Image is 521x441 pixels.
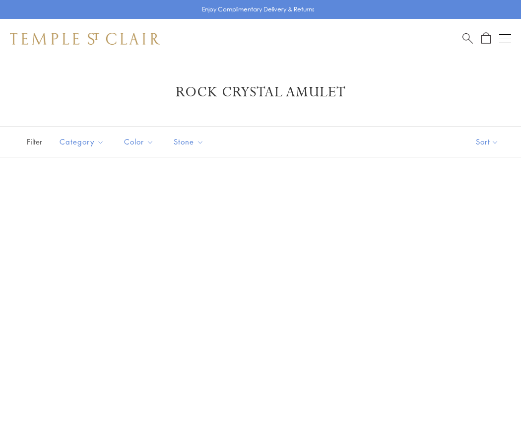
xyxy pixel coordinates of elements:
[10,33,160,45] img: Temple St. Clair
[202,4,315,14] p: Enjoy Complimentary Delivery & Returns
[166,131,211,153] button: Stone
[499,33,511,45] button: Open navigation
[55,136,112,148] span: Category
[52,131,112,153] button: Category
[117,131,161,153] button: Color
[462,32,473,45] a: Search
[119,136,161,148] span: Color
[481,32,491,45] a: Open Shopping Bag
[454,127,521,157] button: Show sort by
[25,83,496,101] h1: Rock Crystal Amulet
[169,136,211,148] span: Stone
